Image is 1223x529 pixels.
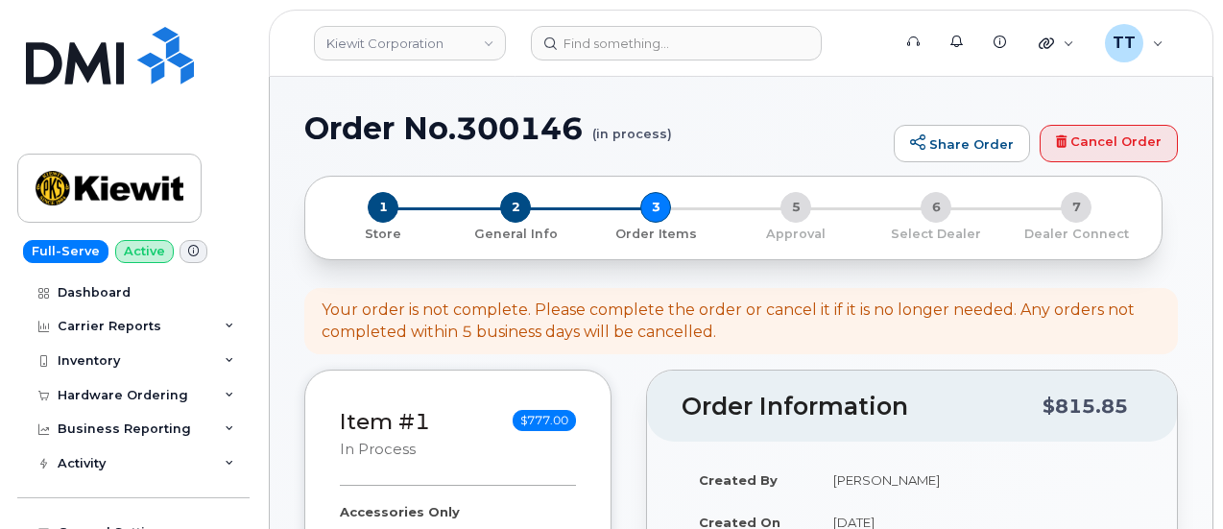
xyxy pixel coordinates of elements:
h1: Order No.300146 [304,111,884,145]
h2: Order Information [682,394,1043,421]
p: Store [328,226,438,243]
td: [PERSON_NAME] [816,459,1142,501]
a: 2 General Info [445,223,586,243]
a: Item #1 [340,408,430,435]
span: 1 [368,192,398,223]
strong: Accessories Only [340,504,460,519]
small: in process [340,441,416,458]
span: $777.00 [513,410,576,431]
span: 2 [500,192,531,223]
div: $815.85 [1043,388,1128,424]
strong: Created By [699,472,778,488]
a: 1 Store [321,223,445,243]
div: Your order is not complete. Please complete the order or cancel it if it is no longer needed. Any... [322,300,1161,344]
a: Cancel Order [1040,125,1178,163]
a: Share Order [894,125,1030,163]
small: (in process) [592,111,672,141]
p: General Info [453,226,578,243]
